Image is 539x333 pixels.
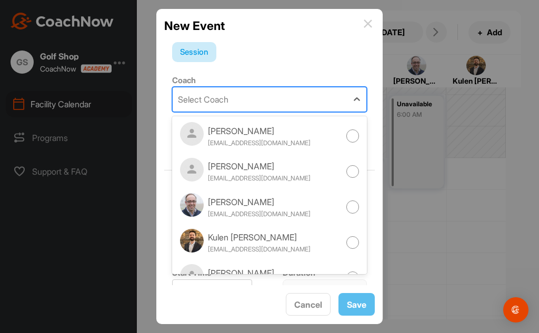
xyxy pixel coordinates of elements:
[208,245,311,254] div: [EMAIL_ADDRESS][DOMAIN_NAME]
[180,229,204,253] img: square_1d8ce7f0a53508cdc7c5937b4f78ff86.jpg
[286,293,331,316] button: Cancel
[180,122,204,146] img: square_default-ef6cabf814de5a2bf16c804365e32c732080f9872bdf737d349900a9daf73cf9.png
[503,297,528,322] div: Open Intercom Messenger
[180,193,204,217] img: square_932d9cbb7b458764c1e00beb6d236df2.jpg
[208,160,311,173] div: [PERSON_NAME]
[208,209,311,219] div: [EMAIL_ADDRESS][DOMAIN_NAME]
[208,231,311,244] div: Kulen [PERSON_NAME]
[180,158,204,181] img: square_default-ef6cabf814de5a2bf16c804365e32c732080f9872bdf737d349900a9daf73cf9.png
[208,138,311,148] div: [EMAIL_ADDRESS][DOMAIN_NAME]
[364,19,372,28] img: info
[208,196,311,208] div: [PERSON_NAME]
[164,17,225,35] h2: New Event
[338,293,375,316] button: Save
[172,75,196,85] label: Coach
[172,42,216,62] div: Session
[178,93,228,106] div: Select Coach
[208,125,311,137] div: [PERSON_NAME]
[208,174,311,183] div: [EMAIL_ADDRESS][DOMAIN_NAME]
[178,285,202,297] div: Select
[208,267,311,279] div: [PERSON_NAME]
[180,264,204,288] img: square_default-ef6cabf814de5a2bf16c804365e32c732080f9872bdf737d349900a9daf73cf9.png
